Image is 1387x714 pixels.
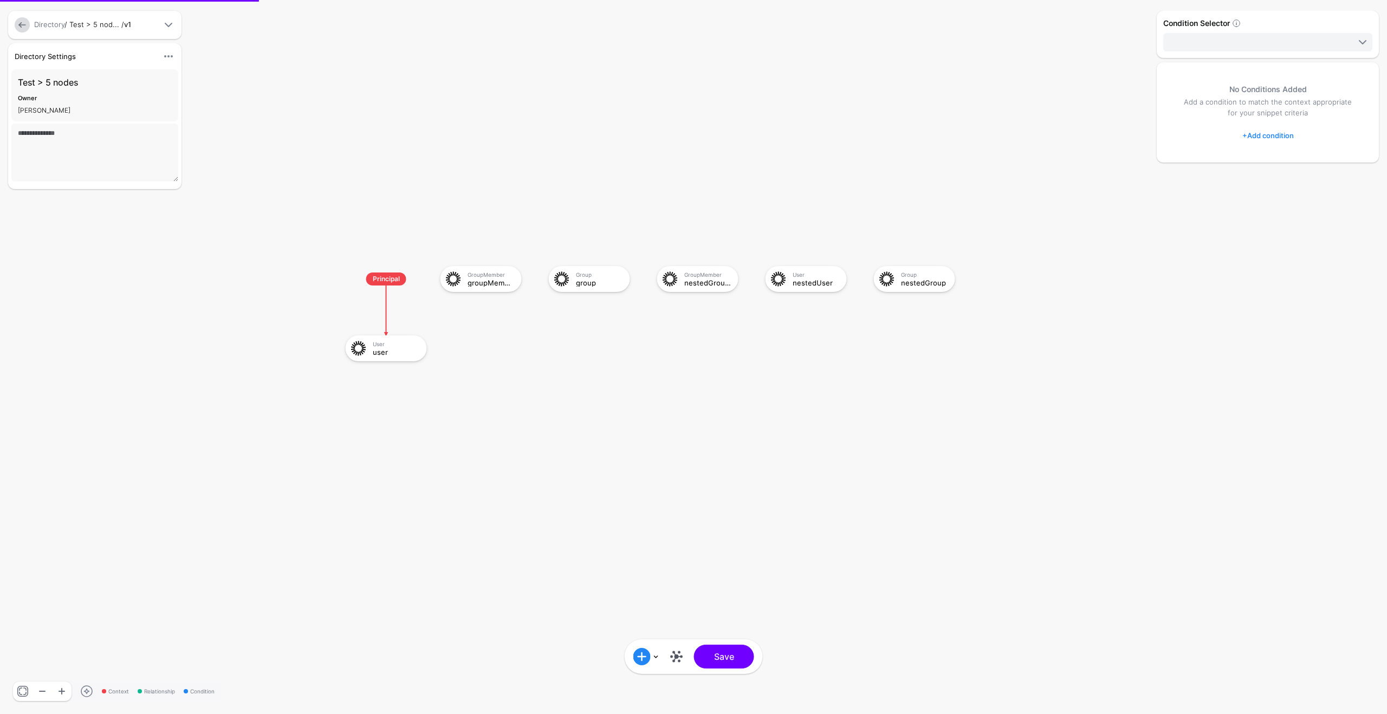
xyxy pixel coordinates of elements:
[18,76,172,89] h3: Test > 5 nodes
[1242,127,1294,144] a: Add condition
[901,279,948,287] div: nestedGroup
[468,279,514,287] div: groupMember
[576,279,623,287] div: group
[793,271,839,278] div: User
[1242,131,1247,140] span: +
[694,645,754,668] button: Save
[468,271,514,278] div: GroupMember
[660,269,680,289] img: svg+xml;base64,PHN2ZyB3aWR0aD0iNjQiIGhlaWdodD0iNjQiIHZpZXdCb3g9IjAgMCA2NCA2NCIgZmlsbD0ibm9uZSIgeG...
[18,106,70,114] app-identifier: [PERSON_NAME]
[34,20,64,29] a: Directory
[32,20,160,30] div: / Test > 5 nod... /
[444,269,463,289] img: svg+xml;base64,PHN2ZyB3aWR0aD0iNjQiIGhlaWdodD0iNjQiIHZpZXdCb3g9IjAgMCA2NCA2NCIgZmlsbD0ibm9uZSIgeG...
[576,271,623,278] div: Group
[18,94,37,102] strong: Owner
[184,687,215,696] span: Condition
[901,271,948,278] div: Group
[102,687,129,696] span: Context
[1163,18,1230,28] strong: Condition Selector
[1178,97,1357,119] p: Add a condition to match the context appropriate for your snippet criteria
[373,348,419,356] div: user
[138,687,175,696] span: Relationship
[793,279,839,287] div: nestedUser
[684,271,731,278] div: GroupMember
[10,51,158,62] div: Directory Settings
[366,272,406,285] span: Principal
[124,20,131,29] strong: v1
[552,269,572,289] img: svg+xml;base64,PHN2ZyB3aWR0aD0iNjQiIGhlaWdodD0iNjQiIHZpZXdCb3g9IjAgMCA2NCA2NCIgZmlsbD0ibm9uZSIgeG...
[877,269,897,289] img: svg+xml;base64,PHN2ZyB3aWR0aD0iNjQiIGhlaWdodD0iNjQiIHZpZXdCb3g9IjAgMCA2NCA2NCIgZmlsbD0ibm9uZSIgeG...
[769,269,788,289] img: svg+xml;base64,PHN2ZyB3aWR0aD0iNjQiIGhlaWdodD0iNjQiIHZpZXdCb3g9IjAgMCA2NCA2NCIgZmlsbD0ibm9uZSIgeG...
[684,279,731,287] div: nestedGroupMember
[349,339,368,358] img: svg+xml;base64,PHN2ZyB3aWR0aD0iNjQiIGhlaWdodD0iNjQiIHZpZXdCb3g9IjAgMCA2NCA2NCIgZmlsbD0ibm9uZSIgeG...
[373,341,419,347] div: User
[1178,84,1357,95] h5: No Conditions Added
